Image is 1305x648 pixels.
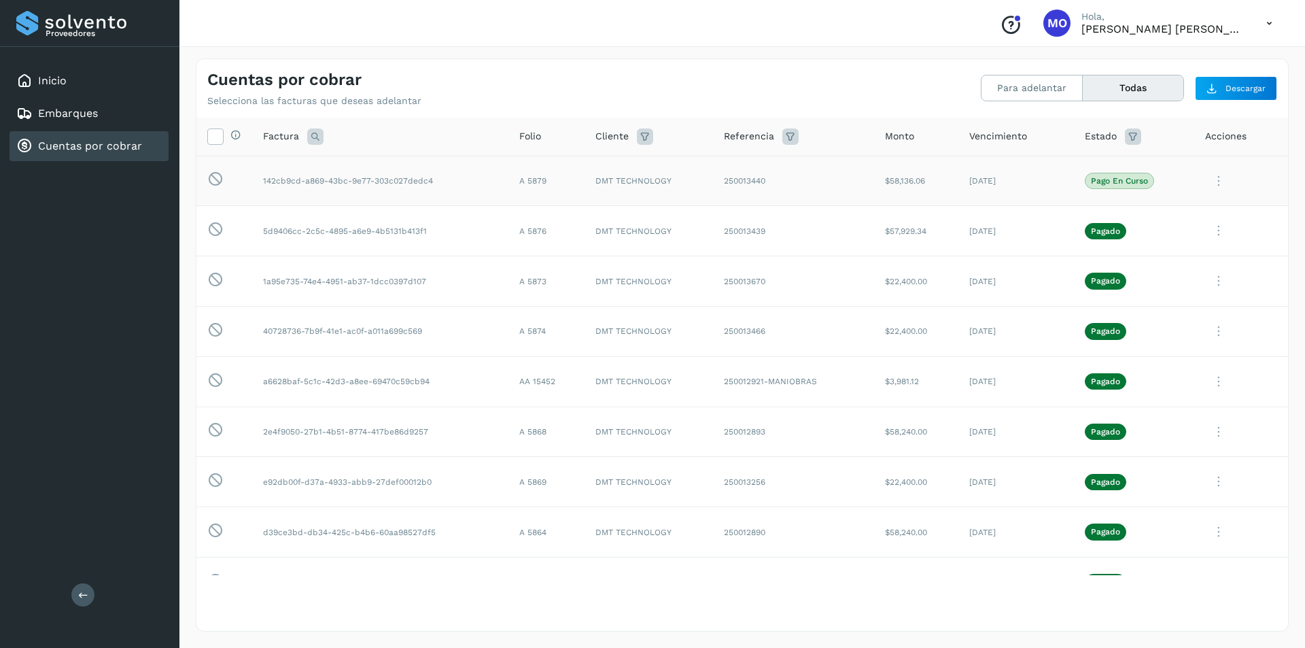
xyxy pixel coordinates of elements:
td: $57,929.34 [874,206,958,256]
td: $22,400.00 [874,256,958,307]
td: 5d9406cc-2c5c-4895-a6e9-4b5131b413f1 [252,206,508,256]
p: Hola, [1081,11,1245,22]
td: DMT TECHNOLOGY [585,457,714,507]
button: Descargar [1195,76,1277,101]
span: Cliente [595,129,629,143]
td: 142cb9cd-a869-43bc-9e77-303c027dedc4 [252,156,508,206]
p: Pagado [1091,477,1120,487]
td: [DATE] [958,256,1074,307]
td: [DATE] [958,507,1074,558]
td: 250012893 [713,407,874,457]
td: 250013670 [713,256,874,307]
p: Pagado [1091,527,1120,536]
td: 250013256 [713,457,874,507]
td: 250013439 [713,206,874,256]
td: A 5864 [508,507,585,558]
td: A 5865 [508,557,585,607]
span: Folio [519,129,541,143]
td: [DATE] [958,407,1074,457]
td: $58,136.06 [874,156,958,206]
p: Macaria Olvera Camarillo [1081,22,1245,35]
p: Pagado [1091,276,1120,286]
p: Pagado [1091,226,1120,236]
td: 25eccdf5-e2ec-4d4d-9603-ba4c2b4d5238 [252,557,508,607]
div: Embarques [10,99,169,129]
td: A 5874 [508,306,585,356]
p: Pagado [1091,377,1120,386]
td: A 5868 [508,407,585,457]
td: DMT TECHNOLOGY [585,557,714,607]
td: [DATE] [958,206,1074,256]
td: A 5869 [508,457,585,507]
td: DMT TECHNOLOGY [585,156,714,206]
td: DMT TECHNOLOGY [585,306,714,356]
p: Selecciona las facturas que deseas adelantar [207,95,421,107]
td: DMT TECHNOLOGY [585,356,714,407]
p: Proveedores [46,29,163,38]
span: Acciones [1205,129,1247,143]
p: Pago en curso [1091,176,1148,186]
td: 250012921-MANIOBRAS [713,356,874,407]
span: Referencia [724,129,774,143]
a: Cuentas por cobrar [38,139,142,152]
td: $58,240.00 [874,507,958,558]
h4: Cuentas por cobrar [207,70,362,90]
td: 250012890 [713,507,874,558]
td: [DATE] [958,156,1074,206]
td: a6628baf-5c1c-42d3-a8ee-69470c59cb94 [252,356,508,407]
td: [DATE] [958,306,1074,356]
td: 250013440 [713,156,874,206]
div: Cuentas por cobrar [10,131,169,161]
td: d39ce3bd-db34-425c-b4b6-60aa98527df5 [252,507,508,558]
td: AA 15452 [508,356,585,407]
td: DMT TECHNOLOGY [585,407,714,457]
td: [DATE] [958,557,1074,607]
td: DMT TECHNOLOGY [585,256,714,307]
button: Todas [1083,75,1183,101]
td: $22,400.00 [874,306,958,356]
td: A 5879 [508,156,585,206]
span: Vencimiento [969,129,1027,143]
td: $3,981.12 [874,356,958,407]
span: Descargar [1225,82,1266,95]
td: $22,400.00 [874,457,958,507]
td: 250013258 [713,557,874,607]
p: Pagado [1091,427,1120,437]
div: Inicio [10,66,169,96]
td: [DATE] [958,356,1074,407]
td: 40728736-7b9f-41e1-ac0f-a011a699c569 [252,306,508,356]
td: 1a95e735-74e4-4951-ab37-1dcc0397d107 [252,256,508,307]
td: $22,400.00 [874,557,958,607]
td: $58,240.00 [874,407,958,457]
p: Pagado [1091,326,1120,336]
a: Inicio [38,74,67,87]
td: DMT TECHNOLOGY [585,206,714,256]
td: A 5873 [508,256,585,307]
td: 2e4f9050-27b1-4b51-8774-417be86d9257 [252,407,508,457]
button: Para adelantar [981,75,1083,101]
td: [DATE] [958,457,1074,507]
td: A 5876 [508,206,585,256]
td: e92db00f-d37a-4933-abb9-27def00012b0 [252,457,508,507]
td: DMT TECHNOLOGY [585,507,714,558]
span: Monto [885,129,914,143]
td: 250013466 [713,306,874,356]
a: Embarques [38,107,98,120]
span: Estado [1085,129,1117,143]
span: Factura [263,129,299,143]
